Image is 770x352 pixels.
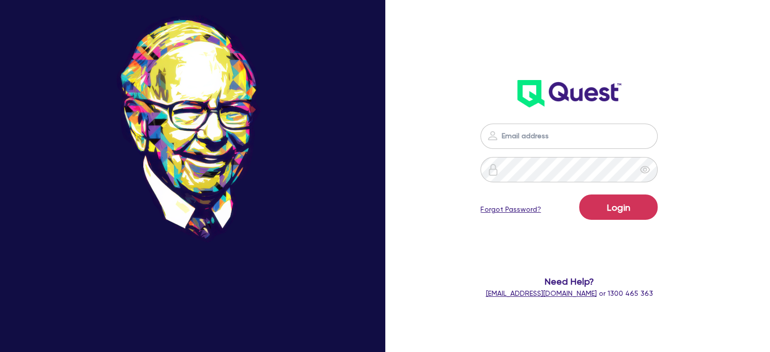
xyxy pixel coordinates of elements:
img: icon-password [487,164,499,176]
a: Forgot Password? [480,204,541,215]
button: Login [579,194,658,220]
input: Email address [480,124,658,149]
a: [EMAIL_ADDRESS][DOMAIN_NAME] [485,289,596,297]
span: Need Help? [469,275,669,288]
img: wH2k97JdezQIQAAAABJRU5ErkJggg== [517,80,621,107]
span: eye [640,165,650,175]
img: icon-password [487,130,499,142]
span: or 1300 465 363 [485,289,653,297]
